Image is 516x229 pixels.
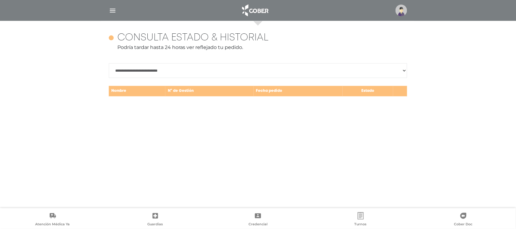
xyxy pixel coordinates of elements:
[117,32,268,44] h4: Consulta estado & historial
[109,7,116,14] img: Cober_menu-lines-white.svg
[355,222,367,227] span: Turnos
[309,212,412,228] a: Turnos
[343,86,393,97] td: Estado
[239,3,271,18] img: logo_cober_home-white.png
[454,222,473,227] span: Cober Doc
[104,212,207,228] a: Guardias
[396,5,407,16] img: profile-placeholder.svg
[1,212,104,228] a: Atención Médica Ya
[165,86,253,97] td: N° de Gestión
[249,222,267,227] span: Credencial
[35,222,70,227] span: Atención Médica Ya
[207,212,309,228] a: Credencial
[109,44,407,51] p: Podría tardar hasta 24 horas ver reflejado tu pedido.
[109,86,165,97] td: Nombre
[412,212,515,228] a: Cober Doc
[148,222,163,227] span: Guardias
[254,86,343,97] td: Fecha pedido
